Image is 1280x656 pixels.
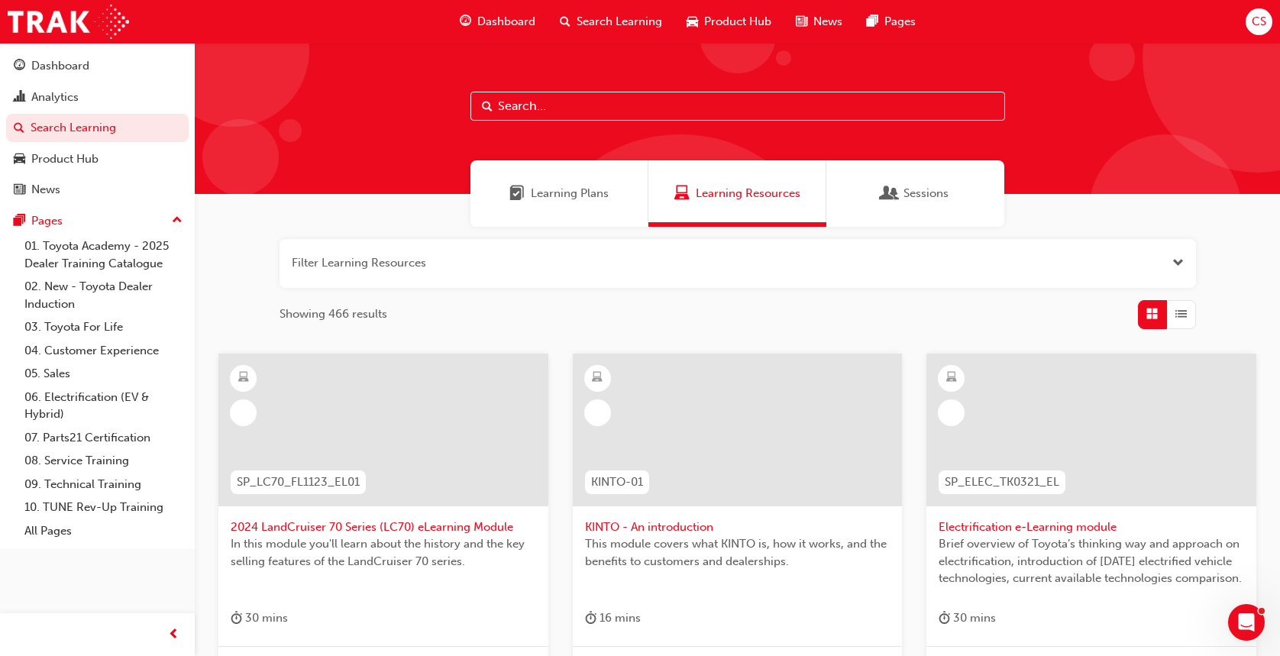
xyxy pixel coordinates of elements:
[470,160,648,227] a: Learning PlansLearning Plans
[460,12,471,31] span: guage-icon
[14,91,25,105] span: chart-icon
[231,519,536,536] span: 2024 LandCruiser 70 Series (LC70) eLearning Module
[939,609,950,628] span: duration-icon
[6,52,189,80] a: Dashboard
[884,13,916,31] span: Pages
[14,183,25,197] span: news-icon
[238,368,249,388] span: learningResourceType_ELEARNING-icon
[31,212,63,230] div: Pages
[813,13,842,31] span: News
[509,185,525,202] span: Learning Plans
[585,609,641,628] div: 16 mins
[18,496,189,519] a: 10. TUNE Rev-Up Training
[18,449,189,473] a: 08. Service Training
[8,5,129,39] img: Trak
[231,535,536,570] span: In this module you'll learn about the history and the key selling features of the LandCruiser 70 ...
[704,13,771,31] span: Product Hub
[18,275,189,315] a: 02. New - Toyota Dealer Induction
[796,12,807,31] span: news-icon
[560,12,571,31] span: search-icon
[585,519,891,536] span: KINTO - An introduction
[231,609,242,628] span: duration-icon
[280,305,387,323] span: Showing 466 results
[14,153,25,166] span: car-icon
[482,98,493,115] span: Search
[18,339,189,363] a: 04. Customer Experience
[14,121,24,135] span: search-icon
[237,473,360,491] span: SP_LC70_FL1123_EL01
[18,519,189,543] a: All Pages
[1175,305,1187,323] span: List
[448,6,548,37] a: guage-iconDashboard
[168,625,179,645] span: prev-icon
[6,49,189,207] button: DashboardAnalyticsSearch LearningProduct HubNews
[648,160,826,227] a: Learning ResourcesLearning Resources
[585,535,891,570] span: This module covers what KINTO is, how it works, and the benefits to customers and dealerships.
[31,150,99,168] div: Product Hub
[674,185,690,202] span: Learning Resources
[172,211,183,231] span: up-icon
[696,185,800,202] span: Learning Resources
[6,207,189,235] button: Pages
[1228,604,1265,641] iframe: Intercom live chat
[18,234,189,275] a: 01. Toyota Academy - 2025 Dealer Training Catalogue
[18,386,189,426] a: 06. Electrification (EV & Hybrid)
[1146,305,1158,323] span: Grid
[18,315,189,339] a: 03. Toyota For Life
[939,519,1244,536] span: Electrification e-Learning module
[14,215,25,228] span: pages-icon
[882,185,897,202] span: Sessions
[577,13,662,31] span: Search Learning
[231,609,288,628] div: 30 mins
[31,57,89,75] div: Dashboard
[548,6,674,37] a: search-iconSearch Learning
[867,12,878,31] span: pages-icon
[18,362,189,386] a: 05. Sales
[18,473,189,496] a: 09. Technical Training
[6,145,189,173] a: Product Hub
[674,6,784,37] a: car-iconProduct Hub
[1246,8,1272,35] button: CS
[470,92,1005,121] input: Search...
[946,368,957,388] span: learningResourceType_ELEARNING-icon
[18,426,189,450] a: 07. Parts21 Certification
[477,13,535,31] span: Dashboard
[6,114,189,142] a: Search Learning
[6,176,189,204] a: News
[855,6,928,37] a: pages-iconPages
[1172,254,1184,272] button: Open the filter
[6,83,189,111] a: Analytics
[939,609,996,628] div: 30 mins
[31,89,79,106] div: Analytics
[903,185,949,202] span: Sessions
[784,6,855,37] a: news-iconNews
[687,12,698,31] span: car-icon
[826,160,1004,227] a: SessionsSessions
[939,535,1244,587] span: Brief overview of Toyota’s thinking way and approach on electrification, introduction of [DATE] e...
[14,60,25,73] span: guage-icon
[591,473,643,491] span: KINTO-01
[31,181,60,199] div: News
[945,473,1059,491] span: SP_ELEC_TK0321_EL
[592,368,603,388] span: learningResourceType_ELEARNING-icon
[585,609,596,628] span: duration-icon
[1252,13,1266,31] span: CS
[531,185,609,202] span: Learning Plans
